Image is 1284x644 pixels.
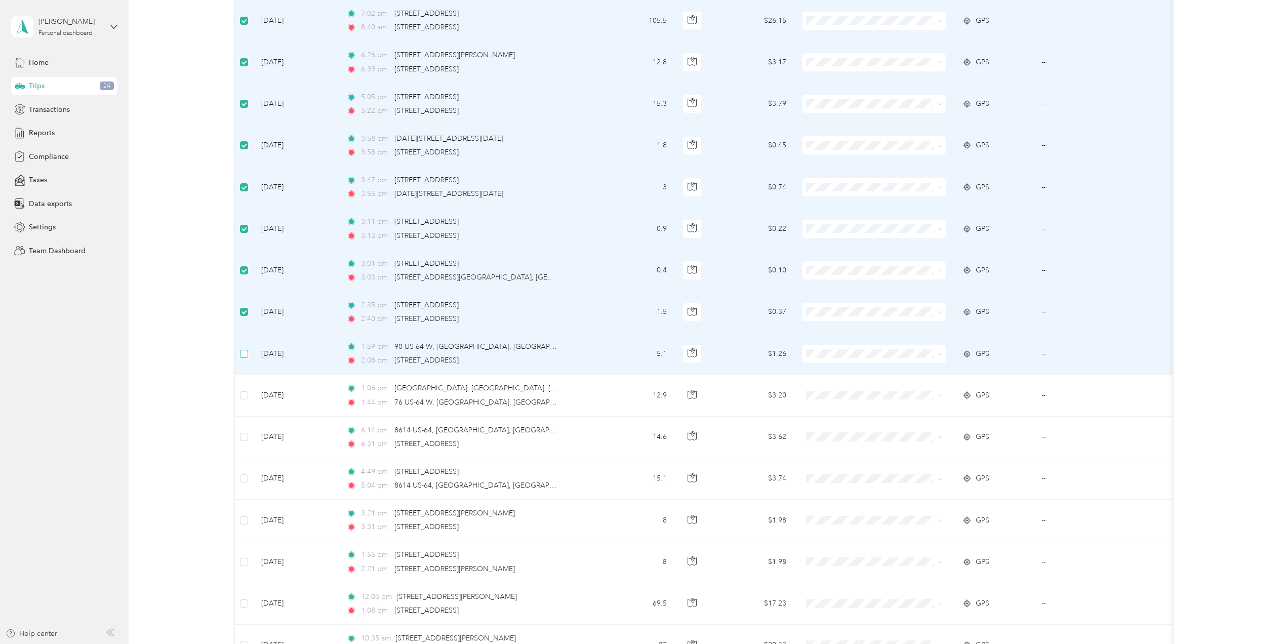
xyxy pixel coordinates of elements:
[715,541,794,583] td: $1.98
[715,375,794,416] td: $3.20
[253,292,339,333] td: [DATE]
[715,500,794,541] td: $1.98
[976,598,989,609] span: GPS
[395,634,516,642] span: [STREET_ADDRESS][PERSON_NAME]
[394,509,515,517] span: [STREET_ADDRESS][PERSON_NAME]
[29,222,56,232] span: Settings
[394,550,459,559] span: [STREET_ADDRESS]
[361,188,390,199] span: 3:55 pm
[361,341,390,352] span: 1:59 pm
[600,541,675,583] td: 8
[976,473,989,484] span: GPS
[715,250,794,292] td: $0.10
[361,313,390,325] span: 2:40 pm
[715,458,794,500] td: $3.74
[600,167,675,208] td: 3
[361,549,390,560] span: 1:55 pm
[1033,333,1137,375] td: --
[976,348,989,359] span: GPS
[394,231,459,240] span: [STREET_ADDRESS]
[1033,167,1137,208] td: --
[715,208,794,250] td: $0.22
[396,592,517,601] span: [STREET_ADDRESS][PERSON_NAME]
[361,591,392,602] span: 12:03 pm
[976,515,989,526] span: GPS
[361,480,390,491] span: 5:04 pm
[394,439,459,448] span: [STREET_ADDRESS]
[600,125,675,167] td: 1.8
[361,216,390,227] span: 3:11 pm
[976,57,989,68] span: GPS
[253,167,339,208] td: [DATE]
[29,198,72,209] span: Data exports
[976,431,989,442] span: GPS
[976,223,989,234] span: GPS
[600,500,675,541] td: 8
[1033,292,1137,333] td: --
[1227,587,1284,644] iframe: Everlance-gr Chat Button Frame
[394,314,459,323] span: [STREET_ADDRESS]
[976,306,989,317] span: GPS
[361,230,390,241] span: 3:13 pm
[361,64,390,75] span: 6:39 pm
[394,9,459,18] span: [STREET_ADDRESS]
[976,265,989,276] span: GPS
[715,167,794,208] td: $0.74
[394,522,459,531] span: [STREET_ADDRESS]
[394,106,459,115] span: [STREET_ADDRESS]
[715,583,794,625] td: $17.23
[600,583,675,625] td: 69.5
[361,521,390,533] span: 3:31 pm
[29,246,86,256] span: Team Dashboard
[394,134,503,143] span: [DATE][STREET_ADDRESS][DATE]
[361,563,390,575] span: 2:21 pm
[361,633,391,644] span: 10:35 am
[394,301,459,309] span: [STREET_ADDRESS]
[361,258,390,269] span: 3:01 pm
[600,42,675,83] td: 12.8
[361,50,390,61] span: 6:26 pm
[1033,208,1137,250] td: --
[600,84,675,125] td: 15.3
[253,541,339,583] td: [DATE]
[715,84,794,125] td: $3.79
[361,175,390,186] span: 3:47 pm
[715,42,794,83] td: $3.17
[600,333,675,375] td: 5.1
[600,250,675,292] td: 0.4
[715,292,794,333] td: $0.37
[29,151,69,162] span: Compliance
[361,300,390,311] span: 2:35 pm
[976,182,989,193] span: GPS
[29,128,55,138] span: Reports
[361,22,390,33] span: 8:40 am
[1033,417,1137,458] td: --
[6,628,57,639] button: Help center
[253,208,339,250] td: [DATE]
[253,333,339,375] td: [DATE]
[715,417,794,458] td: $3.62
[394,467,459,476] span: [STREET_ADDRESS]
[1033,42,1137,83] td: --
[394,51,515,59] span: [STREET_ADDRESS][PERSON_NAME]
[253,375,339,416] td: [DATE]
[715,333,794,375] td: $1.26
[394,217,459,226] span: [STREET_ADDRESS]
[38,30,93,36] div: Personal dashboard
[1033,250,1137,292] td: --
[361,438,390,450] span: 6:31 pm
[600,458,675,500] td: 15.1
[1033,583,1137,625] td: --
[976,390,989,401] span: GPS
[394,426,586,434] span: 8614 US-64, [GEOGRAPHIC_DATA], [GEOGRAPHIC_DATA]
[100,82,114,91] span: 24
[253,125,339,167] td: [DATE]
[253,84,339,125] td: [DATE]
[394,259,459,268] span: [STREET_ADDRESS]
[29,80,45,91] span: Trips
[29,175,47,185] span: Taxes
[29,57,49,68] span: Home
[361,8,390,19] span: 7:02 am
[361,605,390,616] span: 1:08 pm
